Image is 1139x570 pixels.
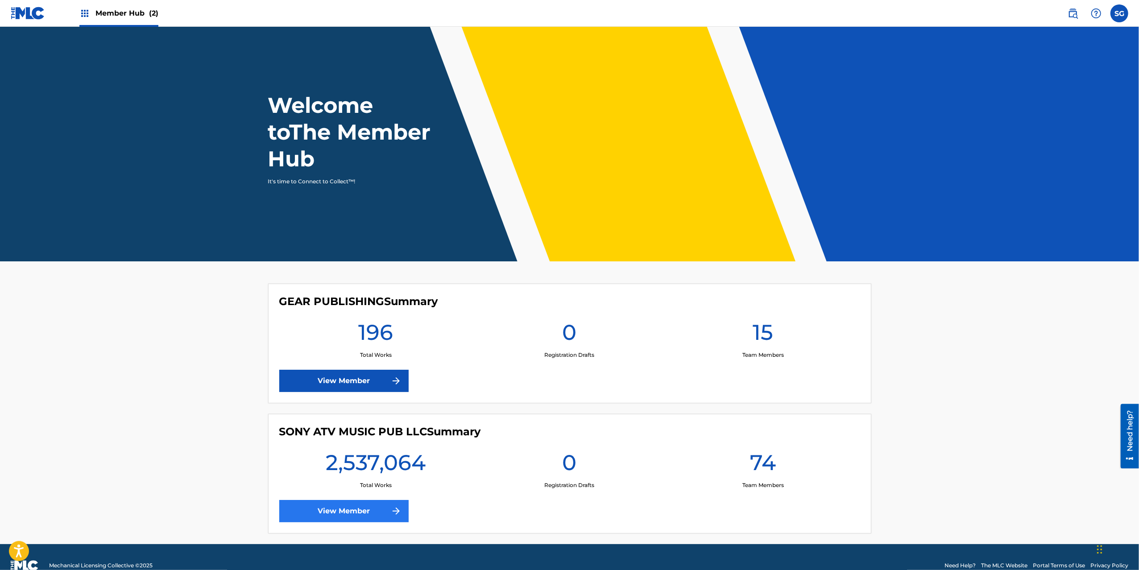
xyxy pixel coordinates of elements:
[279,425,481,438] h4: SONY ATV MUSIC PUB LLC
[358,319,393,351] h1: 196
[1114,404,1139,469] iframe: Resource Center
[562,319,576,351] h1: 0
[10,6,22,47] div: Need help?
[149,9,158,17] span: (2)
[981,562,1027,570] a: The MLC Website
[1068,8,1078,19] img: search
[279,370,409,392] a: View Member
[268,178,423,186] p: It's time to Connect to Collect™!
[544,481,594,489] p: Registration Drafts
[562,449,576,481] h1: 0
[11,7,45,20] img: MLC Logo
[750,449,776,481] h1: 74
[326,449,426,481] h1: 2,537,064
[1097,536,1102,563] div: Drag
[1091,8,1102,19] img: help
[1064,4,1082,22] a: Public Search
[391,506,402,516] img: f7272a7cc735f4ea7f67.svg
[742,351,784,359] p: Team Members
[753,319,773,351] h1: 15
[360,351,392,359] p: Total Works
[1110,4,1128,22] div: User Menu
[391,376,402,386] img: f7272a7cc735f4ea7f67.svg
[1090,562,1128,570] a: Privacy Policy
[944,562,976,570] a: Need Help?
[49,562,153,570] span: Mechanical Licensing Collective © 2025
[360,481,392,489] p: Total Works
[1094,527,1139,570] iframe: Chat Widget
[1033,562,1085,570] a: Portal Terms of Use
[279,295,438,308] h4: GEAR PUBLISHING
[279,500,409,522] a: View Member
[95,8,158,18] span: Member Hub
[742,481,784,489] p: Team Members
[79,8,90,19] img: Top Rightsholders
[544,351,594,359] p: Registration Drafts
[268,92,435,172] h1: Welcome to The Member Hub
[1087,4,1105,22] div: Help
